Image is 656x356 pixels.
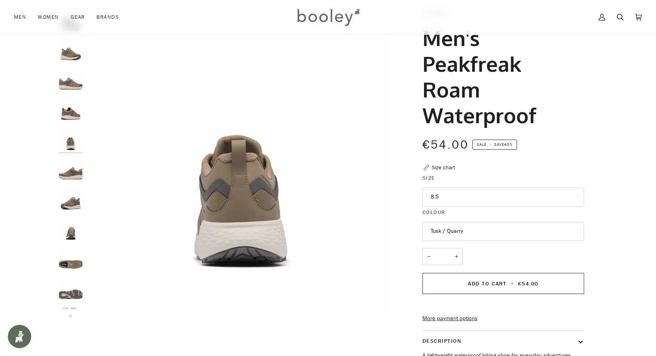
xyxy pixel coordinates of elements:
[38,13,59,21] span: Women
[59,98,82,122] img: Columbia Men's Peakfreak Roam Waterproof Tusk / Quarry - Booley Galway
[422,208,446,216] span: Colour
[422,137,469,153] span: €54.00
[422,248,435,266] button: −
[59,39,82,62] img: Columbia Men's Peakfreak Roam Waterproof Tusk / Quarry - Booley Galway
[422,273,584,294] button: Add to Cart • €54.00
[422,174,435,182] span: Size
[422,222,584,241] button: Tusk / Quarry
[468,280,506,287] span: Add to Cart
[477,142,487,147] span: Sale
[472,140,517,150] span: Save
[14,13,26,21] span: Men
[71,13,85,21] span: Gear
[59,158,82,181] img: Columbia Men's Peakfreak Roam Waterproof Tusk / Quarry - Booley Galway
[422,25,578,128] h1: Men's Peakfreak Roam Waterproof
[518,280,538,287] span: €54.00
[422,188,584,207] button: 8.5
[96,13,119,21] span: Brands
[422,248,463,266] input: Quantity
[59,68,82,92] img: Columbia Men's Peakfreak Roam Waterproof Tusk / Quarry - Booley Galway
[8,325,31,348] iframe: Button to open loyalty program pop-up
[59,188,82,211] img: Columbia Men's Peakfreak Roam Waterproof Tusk / Quarry - Booley Galway
[59,248,82,271] img: Columbia Men's Peakfreak Roam Waterproof Tusk / Quarry - Booley Galway
[488,142,494,147] em: •
[422,331,584,351] button: Description
[86,9,395,317] img: Columbia Men&#39;s Peakfreak Roam Waterproof Tusk / Quarry - Booley Galway
[504,142,513,147] span: 40%
[432,163,455,172] div: Size chart
[86,9,395,317] div: Columbia Men's Peakfreak Roam Waterproof Tusk / Quarry - Booley Galway
[59,128,82,152] img: Columbia Men's Peakfreak Roam Waterproof Tusk / Quarry - Booley Galway
[509,280,516,287] span: •
[59,218,82,241] img: Columbia Men's Peakfreak Roam Waterproof Tusk / Quarry - Booley Galway
[422,314,584,323] a: More payment options
[59,278,82,301] img: Columbia Men's Peakfreak Roam Waterproof Tusk / Quarry - Booley Galway
[450,248,463,266] button: +
[294,6,362,28] img: Booley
